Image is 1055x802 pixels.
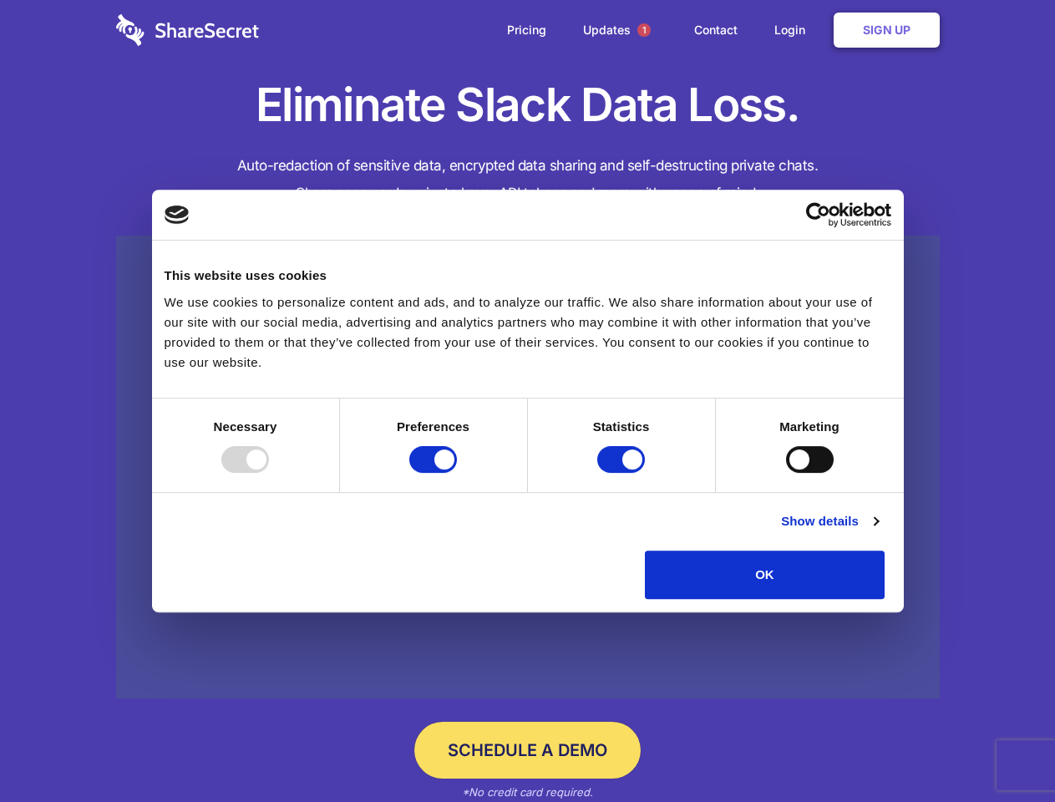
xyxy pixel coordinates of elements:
div: This website uses cookies [165,266,891,286]
div: We use cookies to personalize content and ads, and to analyze our traffic. We also share informat... [165,292,891,373]
h4: Auto-redaction of sensitive data, encrypted data sharing and self-destructing private chats. Shar... [116,152,940,207]
em: *No credit card required. [462,785,593,799]
strong: Preferences [397,419,469,434]
button: OK [645,551,885,599]
a: Schedule a Demo [414,722,641,779]
a: Show details [781,511,878,531]
strong: Marketing [779,419,839,434]
h1: Eliminate Slack Data Loss. [116,75,940,135]
a: Sign Up [834,13,940,48]
a: Login [758,4,830,56]
a: Pricing [490,4,563,56]
a: Wistia video thumbnail [116,236,940,699]
strong: Statistics [593,419,650,434]
strong: Necessary [214,419,277,434]
a: Usercentrics Cookiebot - opens in a new window [745,202,891,227]
img: logo [165,206,190,224]
img: logo-wordmark-white-trans-d4663122ce5f474addd5e946df7df03e33cb6a1c49d2221995e7729f52c070b2.svg [116,14,259,46]
span: 1 [637,23,651,37]
a: Contact [677,4,754,56]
